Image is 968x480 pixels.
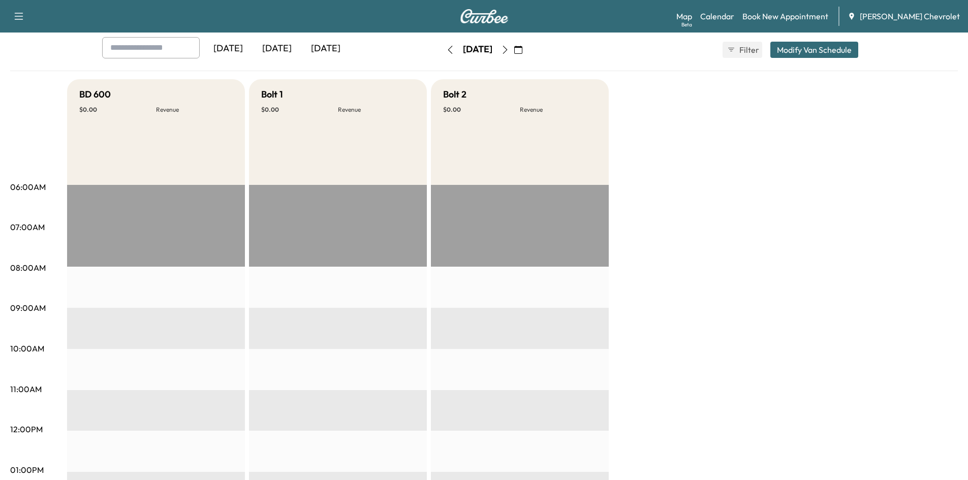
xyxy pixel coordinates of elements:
[10,302,46,314] p: 09:00AM
[79,106,156,114] p: $ 0.00
[156,106,233,114] p: Revenue
[860,10,960,22] span: [PERSON_NAME] Chevrolet
[520,106,597,114] p: Revenue
[676,10,692,22] a: MapBeta
[700,10,734,22] a: Calendar
[10,221,45,233] p: 07:00AM
[10,262,46,274] p: 08:00AM
[10,383,42,395] p: 11:00AM
[739,44,758,56] span: Filter
[253,37,301,60] div: [DATE]
[10,181,46,193] p: 06:00AM
[301,37,350,60] div: [DATE]
[742,10,828,22] a: Book New Appointment
[261,106,338,114] p: $ 0.00
[10,342,44,355] p: 10:00AM
[770,42,858,58] button: Modify Van Schedule
[443,87,466,102] h5: Bolt 2
[204,37,253,60] div: [DATE]
[443,106,520,114] p: $ 0.00
[681,21,692,28] div: Beta
[460,9,509,23] img: Curbee Logo
[463,43,492,56] div: [DATE]
[261,87,283,102] h5: Bolt 1
[338,106,415,114] p: Revenue
[723,42,762,58] button: Filter
[10,464,44,476] p: 01:00PM
[79,87,111,102] h5: BD 600
[10,423,43,435] p: 12:00PM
